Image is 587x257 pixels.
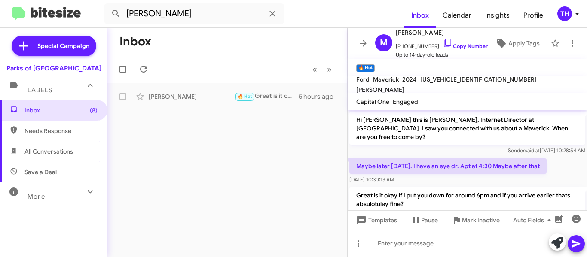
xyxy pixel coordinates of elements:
[24,168,57,176] span: Save a Deal
[299,92,340,101] div: 5 hours ago
[393,98,418,106] span: Engaged
[349,176,394,183] span: [DATE] 10:30:13 AM
[312,64,317,75] span: «
[508,147,585,154] span: Sender [DATE] 10:28:54 AM
[506,212,561,228] button: Auto Fields
[445,212,507,228] button: Mark Inactive
[238,94,252,99] span: 🔥 Hot
[349,187,585,212] p: Great is it okay if I put you down for around 6pm and if you arrive earlier thats absulotuley fine?
[28,86,52,94] span: Labels
[436,3,478,28] a: Calendar
[327,64,332,75] span: »
[557,6,572,21] div: TH
[12,36,96,56] a: Special Campaign
[478,3,517,28] a: Insights
[356,86,404,94] span: [PERSON_NAME]
[356,76,370,83] span: Ford
[24,106,98,115] span: Inbox
[6,64,101,73] div: Parks of [GEOGRAPHIC_DATA]
[396,38,488,51] span: [PHONE_NUMBER]
[421,212,438,228] span: Pause
[24,147,73,156] span: All Conversations
[525,147,540,154] span: said at
[373,76,399,83] span: Maverick
[396,27,488,38] span: [PERSON_NAME]
[380,36,388,50] span: M
[513,212,554,228] span: Auto Fields
[488,36,547,51] button: Apply Tags
[356,64,375,72] small: 🔥 Hot
[550,6,578,21] button: TH
[90,106,98,115] span: (8)
[104,3,284,24] input: Search
[307,60,322,78] button: Previous
[349,112,585,145] p: Hi [PERSON_NAME] this is [PERSON_NAME], Internet Director at [GEOGRAPHIC_DATA]. I saw you connect...
[355,212,397,228] span: Templates
[443,43,488,49] a: Copy Number
[404,212,445,228] button: Pause
[402,76,417,83] span: 2024
[322,60,337,78] button: Next
[462,212,500,228] span: Mark Inactive
[349,158,547,174] p: Maybe later [DATE]. I have an eye dr. Apt at 4:30 Maybe after that
[420,76,537,83] span: [US_VEHICLE_IDENTIFICATION_NUMBER]
[119,35,151,48] h1: Inbox
[508,36,540,51] span: Apply Tags
[149,92,235,101] div: [PERSON_NAME]
[308,60,337,78] nav: Page navigation example
[356,98,389,106] span: Capital One
[517,3,550,28] a: Profile
[404,3,436,28] a: Inbox
[396,51,488,59] span: Up to 14-day-old leads
[235,91,299,101] div: Great is it okay if I put you down for around 6pm and if you arrive earlier thats absulotuley fine?
[28,193,45,200] span: More
[24,127,98,135] span: Needs Response
[348,212,404,228] button: Templates
[37,42,89,50] span: Special Campaign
